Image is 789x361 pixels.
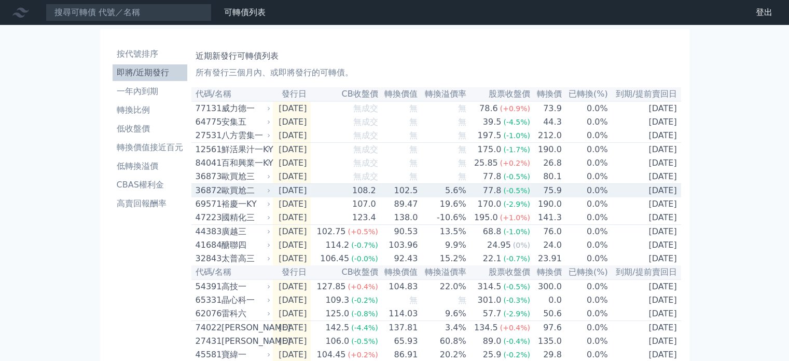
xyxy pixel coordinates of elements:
span: 無成交 [353,144,378,154]
td: [DATE] [273,170,311,184]
li: 按代號排序 [113,48,187,60]
th: 已轉換(%) [562,87,608,101]
span: 無成交 [353,103,378,113]
td: 0.0% [562,184,608,198]
td: 103.96 [379,238,419,252]
td: 0.0% [562,129,608,143]
div: 127.85 [314,280,348,293]
span: (0%) [513,241,530,249]
th: 轉換溢價率 [418,265,466,279]
span: (-1.7%) [503,145,530,154]
td: [DATE] [608,335,681,348]
td: 9.9% [418,238,466,252]
td: -10.6% [418,211,466,225]
td: 300.0 [531,279,562,293]
td: [DATE] [273,143,311,157]
div: 77131 [196,102,219,115]
div: 89.0 [481,335,504,347]
th: 轉換溢價率 [418,87,466,101]
div: 62076 [196,307,219,320]
div: 裕慶一KY [222,198,269,210]
th: 發行日 [273,265,311,279]
div: 25.9 [481,349,504,361]
div: 22.1 [481,252,504,265]
div: 54391 [196,280,219,293]
td: 0.0% [562,238,608,252]
div: [PERSON_NAME] [222,322,269,334]
div: 高技一 [222,280,269,293]
td: 90.53 [379,225,419,239]
div: 晶心科一 [222,294,269,306]
a: 按代號排序 [113,46,187,62]
td: 114.03 [379,307,419,321]
td: 89.47 [379,197,419,211]
td: [DATE] [273,335,311,348]
div: 175.0 [476,143,504,156]
span: (+0.4%) [348,283,378,291]
td: 190.0 [531,143,562,157]
div: 77.8 [481,184,504,197]
div: 24.95 [485,239,513,251]
span: (-0.0%) [351,255,378,263]
td: [DATE] [273,252,311,265]
td: 97.6 [531,321,562,335]
div: 125.0 [323,307,351,320]
th: 代碼/名稱 [191,87,273,101]
span: 無 [409,103,418,113]
th: 已轉換(%) [562,265,608,279]
div: 25.85 [472,157,500,169]
div: 65331 [196,294,219,306]
div: 69571 [196,198,219,210]
span: (-0.5%) [503,172,530,181]
td: [DATE] [273,129,311,143]
td: 9.6% [418,307,466,321]
th: CB收盤價 [311,87,378,101]
div: 27431 [196,335,219,347]
td: 0.0% [562,197,608,211]
div: 44383 [196,225,219,238]
td: 141.3 [531,211,562,225]
a: 登出 [748,4,781,21]
td: 15.2% [418,252,466,265]
th: 代碼/名稱 [191,265,273,279]
li: 一年內到期 [113,85,187,98]
th: 股票收盤價 [467,265,531,279]
span: 無 [409,117,418,127]
td: 0.0% [562,211,608,225]
td: 135.0 [531,335,562,348]
div: 39.5 [481,116,504,128]
div: 寶緯一 [222,349,269,361]
td: [DATE] [608,129,681,143]
div: 廣越三 [222,225,269,238]
td: 13.5% [418,225,466,239]
div: 27531 [196,129,219,142]
td: 0.0% [562,156,608,170]
td: 50.6 [531,307,562,321]
td: [DATE] [608,211,681,225]
td: 0.0% [562,252,608,265]
th: 轉換價值 [379,87,419,101]
th: 到期/提前賣回日 [608,87,681,101]
div: 108.2 [350,184,378,197]
div: 314.5 [476,280,504,293]
td: 0.0% [562,335,608,348]
td: [DATE] [608,197,681,211]
span: 無 [458,171,466,181]
div: 102.75 [314,225,348,238]
a: 高賣回報酬率 [113,195,187,212]
div: 57.7 [481,307,504,320]
span: (-0.2%) [351,296,378,304]
td: [DATE] [608,321,681,335]
div: 197.5 [476,129,504,142]
a: 可轉債列表 [224,7,266,17]
li: 低收盤價 [113,123,187,135]
h1: 近期新發行可轉債列表 [196,50,677,62]
td: 19.6% [418,197,466,211]
span: 無成交 [353,158,378,168]
div: 12561 [196,143,219,156]
td: [DATE] [608,293,681,307]
span: (-0.3%) [503,296,530,304]
td: 0.0% [562,307,608,321]
div: 68.8 [481,225,504,238]
td: 0.0% [562,115,608,129]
